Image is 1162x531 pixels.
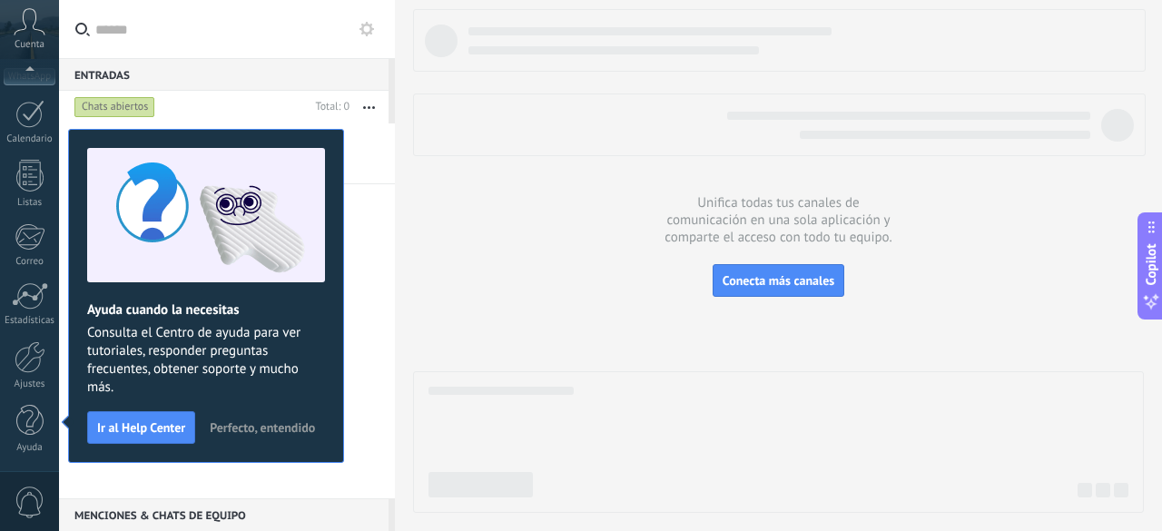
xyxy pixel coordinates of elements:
div: Estadísticas [4,315,56,327]
div: Correo [4,256,56,268]
div: Ayuda [4,442,56,454]
div: Menciones & Chats de equipo [59,498,389,531]
button: Ir al Help Center [87,411,195,444]
div: Entradas [59,58,389,91]
span: Conecta más canales [723,272,834,289]
span: Ir al Help Center [97,421,185,434]
div: Chats abiertos [74,96,155,118]
div: Ajustes [4,379,56,390]
button: Perfecto, entendido [202,414,323,441]
div: Total: 0 [309,98,350,116]
span: Cuenta [15,39,44,51]
span: Perfecto, entendido [210,421,315,434]
h2: Ayuda cuando la necesitas [87,301,325,319]
span: Consulta el Centro de ayuda para ver tutoriales, responder preguntas frecuentes, obtener soporte ... [87,324,325,397]
span: Copilot [1142,243,1160,285]
div: Listas [4,197,56,209]
button: Conecta más canales [713,264,844,297]
div: Calendario [4,133,56,145]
